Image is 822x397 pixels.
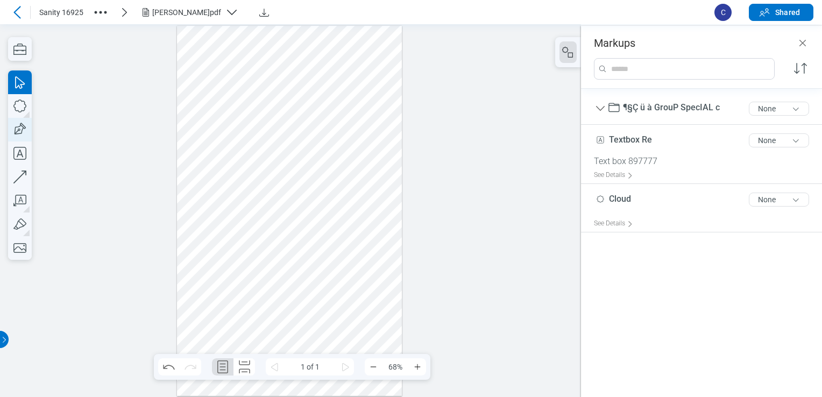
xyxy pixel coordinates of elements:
[749,133,809,147] button: None
[158,358,180,375] button: Undo
[594,102,607,115] button: Group
[594,156,818,167] div: Text box 897777
[233,358,255,375] button: Continuous Page Layout
[609,134,652,145] span: Textbox Re
[39,7,83,18] span: Sanity 16925
[152,7,221,18] div: [PERSON_NAME]pdf
[283,358,337,375] span: 1 of 1
[594,215,637,232] div: See Details
[212,358,233,375] button: Single Page Layout
[749,193,809,207] button: None
[409,358,426,375] button: Zoom In
[594,167,637,183] div: See Details
[365,358,382,375] button: Zoom Out
[256,4,273,21] button: Download
[796,37,809,49] button: Close
[775,7,800,18] span: Shared
[749,102,809,116] button: None
[139,4,247,21] button: [PERSON_NAME]pdf
[623,102,720,112] span: ¶§Ç ü à GrouP SpecIAL c
[609,194,631,204] span: Cloud
[382,358,409,375] span: 68%
[749,4,813,21] button: Shared
[714,4,732,21] span: C
[180,358,201,375] button: Redo
[594,37,635,49] h3: Markups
